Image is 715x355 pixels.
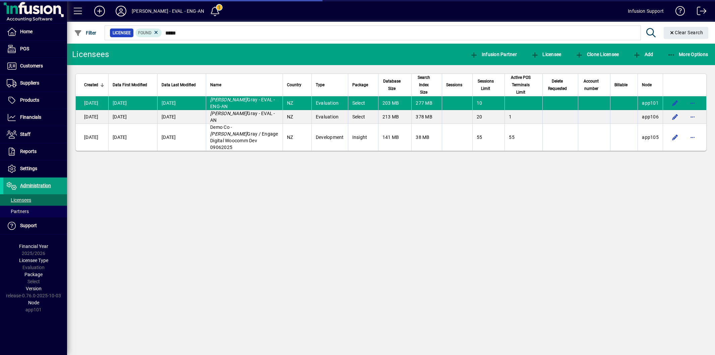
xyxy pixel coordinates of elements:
a: Logout [692,1,707,23]
span: Partners [7,209,29,214]
div: Country [287,81,307,89]
span: Financial Year [19,244,48,249]
span: Licensees [7,197,31,203]
td: 378 MB [411,110,442,124]
a: Licensees [3,194,67,206]
button: More Options [666,48,710,60]
span: Licensee [113,30,131,36]
span: app106.prod.infusionbusinesssoftware.com [642,114,659,119]
button: Edit [670,132,680,143]
div: Sessions Limit [477,78,501,92]
div: [PERSON_NAME] - EVAL - ENG-AN [132,6,204,16]
span: Financials [20,114,41,120]
span: Licensee Type [19,258,48,263]
span: Data First Modified [113,81,147,89]
div: Node [642,81,659,89]
td: Evaluation [311,110,348,124]
span: Infusion Partner [470,52,517,57]
span: Suppliers [20,80,39,86]
a: Staff [3,126,67,143]
td: 38 MB [411,124,442,151]
td: 141 MB [378,124,412,151]
td: 10 [472,96,505,110]
td: [DATE] [157,96,206,110]
div: Billable [614,81,634,89]
div: Sessions [446,81,468,89]
div: Name [210,81,279,89]
mat-chip: Found Status: Found [135,29,162,37]
span: Found [138,31,152,35]
button: Edit [670,98,680,108]
span: Name [210,81,221,89]
em: [PERSON_NAME] [210,131,247,137]
td: Insight [348,124,378,151]
em: [PERSON_NAME] [210,111,247,116]
td: 203 MB [378,96,412,110]
button: More options [687,98,698,108]
td: 55 [504,124,542,151]
span: Staff [20,132,31,137]
span: Account number [582,78,600,92]
span: Filter [74,30,97,36]
a: Financials [3,109,67,126]
span: POS [20,46,29,51]
td: 20 [472,110,505,124]
span: Delete Requested [547,78,568,92]
button: More options [687,111,698,122]
div: Package [352,81,374,89]
a: POS [3,41,67,57]
span: app101.prod.infusionbusinesssoftware.com [642,100,659,106]
a: Knowledge Base [670,1,685,23]
span: app105.prod.infusionbusinesssoftware.com [642,135,659,140]
td: [DATE] [108,124,157,151]
a: Reports [3,143,67,160]
td: 55 [472,124,505,151]
td: NZ [283,124,311,151]
span: Gray - EVAL - ENG-AN [210,97,275,109]
td: [DATE] [157,124,206,151]
td: 213 MB [378,110,412,124]
td: [DATE] [108,96,157,110]
span: Products [20,97,39,103]
span: Package [352,81,368,89]
td: Select [348,96,378,110]
div: Database Size [382,78,408,92]
td: [DATE] [157,110,206,124]
td: Evaluation [311,96,348,110]
div: Data First Modified [113,81,153,89]
td: NZ [283,96,311,110]
button: Clear [664,27,709,39]
a: Support [3,217,67,234]
td: Select [348,110,378,124]
button: Profile [110,5,132,17]
button: Filter [72,27,98,39]
td: 1 [504,110,542,124]
span: Sessions Limit [477,78,495,92]
button: Licensee [529,48,563,60]
span: Customers [20,63,43,68]
span: Country [287,81,301,89]
span: Clear Search [669,30,703,35]
span: Billable [614,81,628,89]
span: Clone Licensee [575,52,619,57]
span: Version [26,286,42,291]
span: Settings [20,166,37,171]
div: Search Index Size [416,74,438,96]
span: Licensee [531,52,561,57]
div: Licensees [72,49,109,60]
em: [PERSON_NAME] [210,97,247,102]
span: Demo Co - Gray / Engage Digital Woocomm Dev 09062025 [210,124,278,150]
div: Delete Requested [547,78,574,92]
span: Node [642,81,652,89]
span: Sessions [446,81,462,89]
button: Add [631,48,655,60]
span: More Options [667,52,708,57]
span: Data Last Modified [162,81,196,89]
td: [DATE] [76,96,108,110]
a: Settings [3,160,67,177]
td: NZ [283,110,311,124]
a: Home [3,23,67,40]
span: Created [84,81,98,89]
span: Administration [20,183,51,188]
div: Account number [582,78,606,92]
